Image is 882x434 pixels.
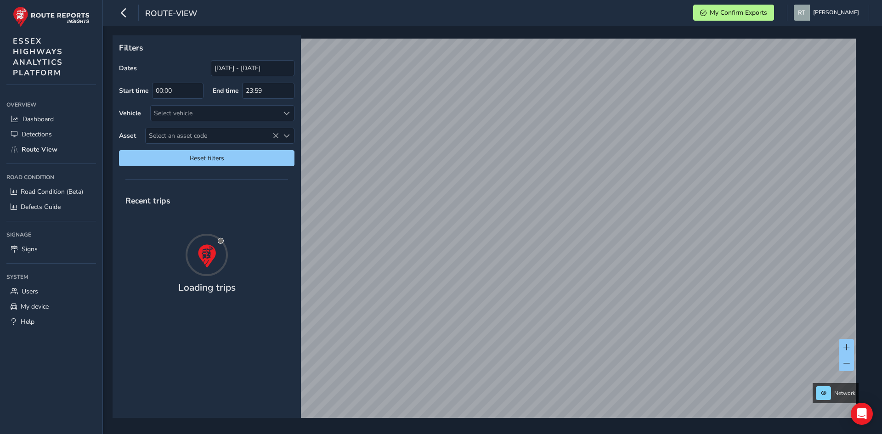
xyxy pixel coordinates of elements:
[116,39,856,428] canvas: Map
[794,5,810,21] img: diamond-layout
[6,170,96,184] div: Road Condition
[22,145,57,154] span: Route View
[119,150,294,166] button: Reset filters
[119,86,149,95] label: Start time
[21,187,83,196] span: Road Condition (Beta)
[119,189,177,213] span: Recent trips
[6,127,96,142] a: Detections
[710,8,767,17] span: My Confirm Exports
[693,5,774,21] button: My Confirm Exports
[851,403,873,425] div: Open Intercom Messenger
[126,154,288,163] span: Reset filters
[22,287,38,296] span: Users
[6,270,96,284] div: System
[6,184,96,199] a: Road Condition (Beta)
[813,5,859,21] span: [PERSON_NAME]
[213,86,239,95] label: End time
[22,130,52,139] span: Detections
[13,6,90,27] img: rr logo
[6,199,96,214] a: Defects Guide
[119,64,137,73] label: Dates
[178,282,236,293] h4: Loading trips
[119,131,136,140] label: Asset
[6,314,96,329] a: Help
[21,317,34,326] span: Help
[145,8,197,21] span: route-view
[21,302,49,311] span: My device
[151,106,279,121] div: Select vehicle
[6,98,96,112] div: Overview
[6,299,96,314] a: My device
[119,42,294,54] p: Filters
[146,128,279,143] span: Select an asset code
[22,245,38,254] span: Signs
[6,112,96,127] a: Dashboard
[6,242,96,257] a: Signs
[13,36,63,78] span: ESSEX HIGHWAYS ANALYTICS PLATFORM
[6,142,96,157] a: Route View
[794,5,862,21] button: [PERSON_NAME]
[6,228,96,242] div: Signage
[6,284,96,299] a: Users
[279,128,294,143] div: Select an asset code
[119,109,141,118] label: Vehicle
[21,203,61,211] span: Defects Guide
[834,389,855,397] span: Network
[23,115,54,124] span: Dashboard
